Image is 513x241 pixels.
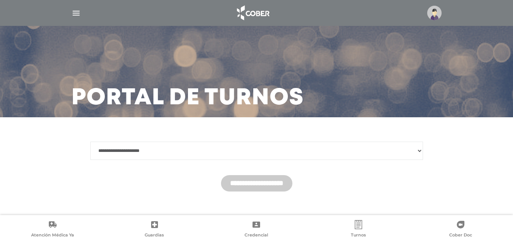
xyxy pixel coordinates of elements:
[2,220,104,239] a: Atención Médica Ya
[308,220,410,239] a: Turnos
[145,232,164,239] span: Guardias
[427,6,442,20] img: profile-placeholder.svg
[449,232,472,239] span: Cober Doc
[71,8,81,18] img: Cober_menu-lines-white.svg
[104,220,206,239] a: Guardias
[233,4,273,22] img: logo_cober_home-white.png
[245,232,268,239] span: Credencial
[71,88,304,108] h3: Portal de turnos
[205,220,308,239] a: Credencial
[409,220,511,239] a: Cober Doc
[351,232,366,239] span: Turnos
[31,232,74,239] span: Atención Médica Ya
